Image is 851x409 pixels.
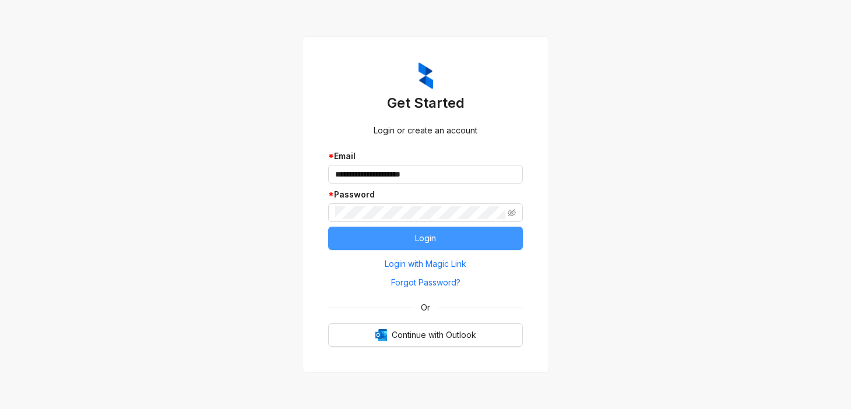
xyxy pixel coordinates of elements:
[328,124,523,137] div: Login or create an account
[391,276,460,289] span: Forgot Password?
[328,150,523,163] div: Email
[508,209,516,217] span: eye-invisible
[328,255,523,273] button: Login with Magic Link
[415,232,436,245] span: Login
[413,301,438,314] span: Or
[419,62,433,89] img: ZumaIcon
[328,94,523,112] h3: Get Started
[328,273,523,292] button: Forgot Password?
[328,227,523,250] button: Login
[392,329,476,341] span: Continue with Outlook
[328,323,523,347] button: OutlookContinue with Outlook
[375,329,387,341] img: Outlook
[328,188,523,201] div: Password
[385,258,466,270] span: Login with Magic Link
